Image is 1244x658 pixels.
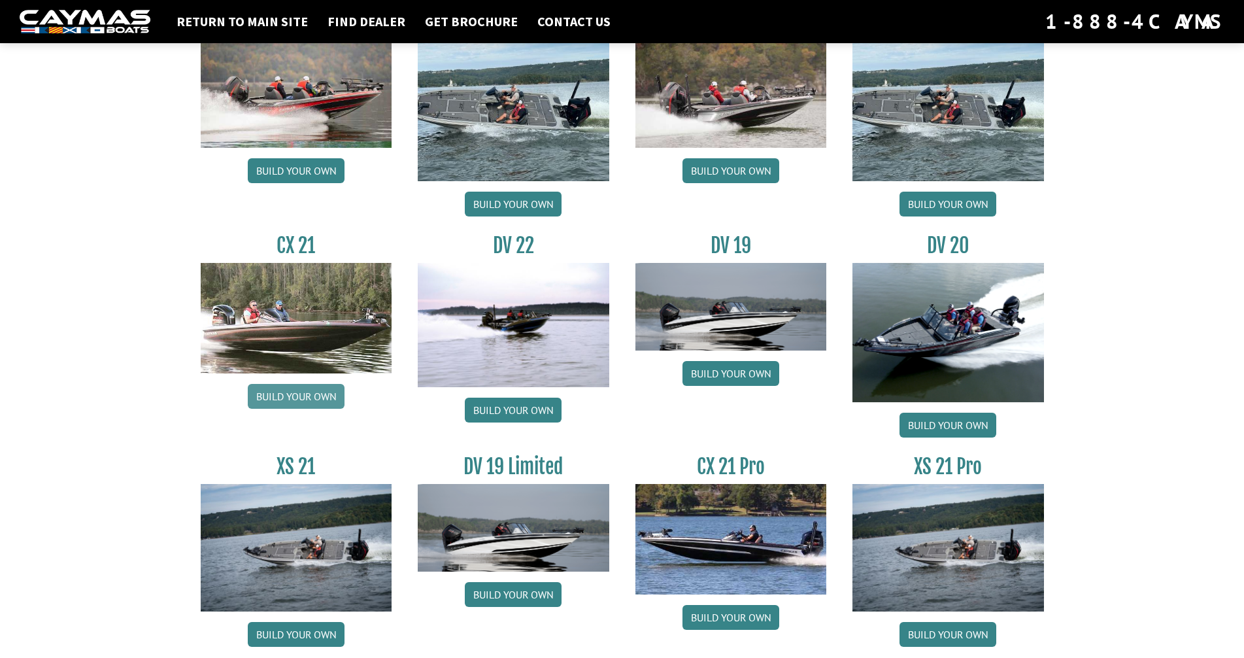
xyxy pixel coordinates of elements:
h3: DV 22 [418,234,609,258]
h3: DV 19 [635,234,827,258]
h3: XS 21 [201,455,392,479]
a: Build your own [248,158,345,183]
a: Build your own [682,605,779,630]
img: XS_21_thumbnail.jpg [852,484,1044,612]
a: Build your own [682,158,779,183]
a: Find Dealer [321,13,412,30]
h3: CX 21 [201,234,392,258]
img: white-logo-c9c8dbefe5ff5ceceb0f0178aa75bf4bb51f6bca0971e226c86eb53dfe498488.png [20,10,150,34]
a: Build your own [465,192,562,216]
a: Build your own [899,192,996,216]
a: Build your own [899,413,996,438]
a: Build your own [465,582,562,607]
img: XS_21_thumbnail.jpg [201,484,392,612]
a: Build your own [899,622,996,647]
img: dv-19-ban_from_website_for_caymas_connect.png [418,484,609,572]
img: CX-20_thumbnail.jpg [201,38,392,148]
img: DV_20_from_website_for_caymas_connect.png [852,263,1044,402]
img: CX-20Pro_thumbnail.jpg [635,38,827,148]
a: Build your own [682,361,779,386]
img: CX21_thumb.jpg [201,263,392,373]
h3: DV 19 Limited [418,455,609,479]
a: Build your own [248,384,345,409]
img: CX-21Pro_thumbnail.jpg [635,484,827,594]
a: Return to main site [170,13,314,30]
div: 1-888-4CAYMAS [1045,7,1224,36]
img: DV22_original_motor_cropped_for_caymas_connect.jpg [418,263,609,387]
img: dv-19-ban_from_website_for_caymas_connect.png [635,263,827,351]
a: Contact Us [531,13,617,30]
a: Get Brochure [418,13,524,30]
a: Build your own [465,398,562,423]
img: XS_20_resized.jpg [852,38,1044,181]
h3: DV 20 [852,234,1044,258]
img: XS_20_resized.jpg [418,38,609,181]
h3: XS 21 Pro [852,455,1044,479]
a: Build your own [248,622,345,647]
h3: CX 21 Pro [635,455,827,479]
